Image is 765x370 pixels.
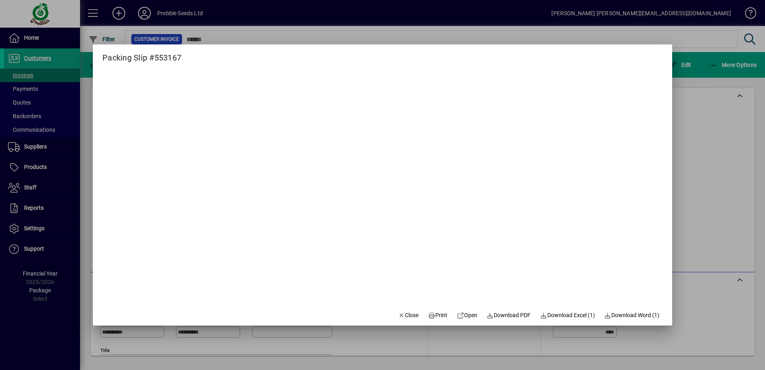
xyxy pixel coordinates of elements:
button: Download Excel (1) [537,308,598,322]
a: Open [454,308,481,322]
button: Close [395,308,422,322]
a: Download PDF [484,308,534,322]
button: Download Word (1) [601,308,663,322]
span: Download PDF [487,311,531,320]
span: Download Excel (1) [540,311,595,320]
span: Close [398,311,419,320]
h2: Packing Slip #553167 [93,44,191,64]
span: Download Word (1) [605,311,660,320]
span: Open [457,311,477,320]
span: Print [428,311,447,320]
button: Print [425,308,451,322]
